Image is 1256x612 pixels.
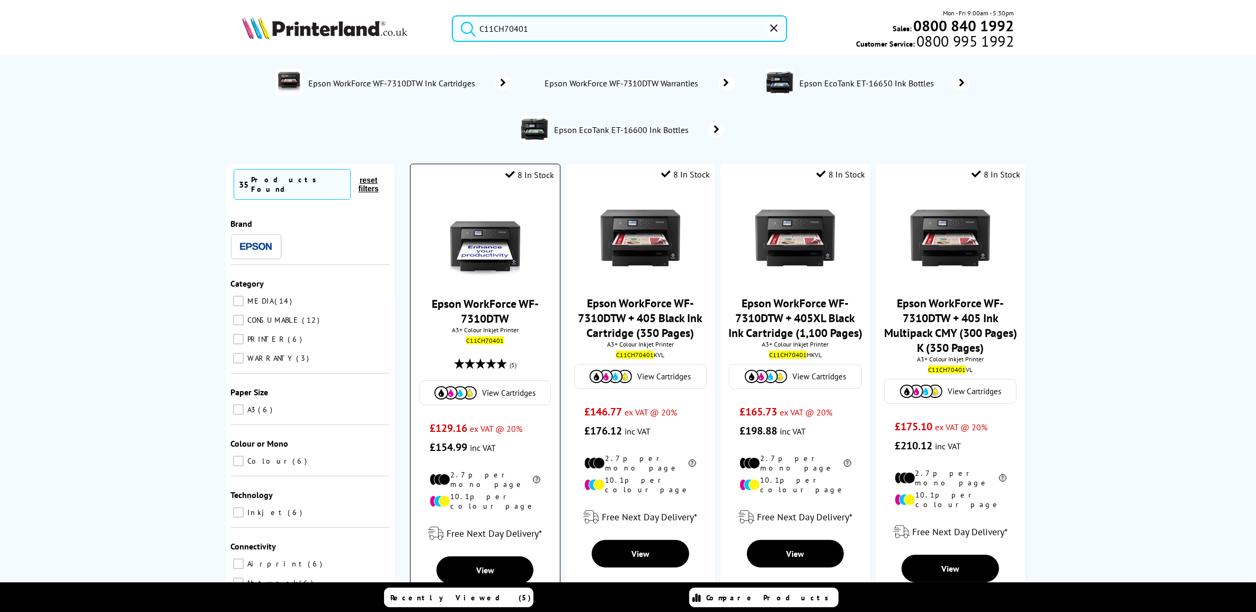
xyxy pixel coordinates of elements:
[437,556,533,584] a: View
[245,334,287,344] span: PRINTER
[416,326,554,334] span: A3+ Colour Inkjet Printer
[553,116,725,144] a: Epson EcoTank ET-16600 Ink Bottles
[740,454,851,473] li: 2.7p per mono page
[780,407,832,418] span: ex VAT @ 20%
[928,366,966,374] mark: C11CH70401
[726,340,865,348] span: A3+ Colour Inkjet Printer
[506,170,555,180] div: 8 In Stock
[780,426,806,437] span: inc VAT
[308,69,512,97] a: Epson WorkForce WF-7310DTW Ink Cartridges
[571,340,710,348] span: A3+ Colour Inkjet Printer
[299,578,316,588] span: 6
[470,442,496,453] span: inc VAT
[816,169,865,180] div: 8 In Stock
[895,439,932,453] span: £210.12
[943,8,1014,18] span: Mon - Fri 9:00am - 5:30pm
[245,456,292,466] span: Colour
[625,407,677,418] span: ex VAT @ 20%
[573,351,707,359] div: KVL
[747,540,844,567] a: View
[786,548,804,559] span: View
[884,296,1017,355] a: Epson WorkForce WF-7310DTW + 405 Ink Multipack CMY (300 Pages) K (350 Pages)
[288,508,305,517] span: 6
[245,315,301,325] span: CONSUMABLE
[391,593,532,602] span: Recently Viewed (5)
[915,36,1014,46] span: 0800 995 1992
[430,492,540,511] li: 10.1p per colour page
[245,578,298,588] span: Network
[231,387,269,397] span: Paper Size
[276,69,302,95] img: C11CH70401-conspage.jpg
[935,441,961,451] span: inc VAT
[434,386,477,400] img: Cartridges
[798,78,938,88] span: Epson EcoTank ET-16650 Ink Bottles
[661,169,710,180] div: 8 In Stock
[571,502,710,532] div: modal_delivery
[245,508,287,517] span: Inkjet
[447,527,542,539] span: Free Next Day Delivery*
[792,371,846,382] span: View Cartridges
[631,548,649,559] span: View
[884,366,1018,374] div: VL
[233,353,244,363] input: WARRANTY 3
[602,511,697,523] span: Free Next Day Delivery*
[755,198,835,278] img: Epson-WF-7310DTW-Front-Small.jpg
[735,370,856,383] a: View Cartridges
[521,116,548,142] img: C11CH72401CA-conspage.jpg
[890,385,1011,398] a: View Cartridges
[767,69,793,95] img: C11CH71401CA-conspage.jpg
[288,334,305,344] span: 6
[601,198,680,278] img: Epson-WF-7310DTW-Front-Small.jpg
[432,296,539,326] a: Epson WorkForce WF-7310DTW
[578,296,702,340] a: Epson WorkForce WF-7310DTW + 405 Black Ink Cartridge (350 Pages)
[239,179,249,190] span: 35
[233,296,244,306] input: MEDIA 14
[233,507,244,518] input: Inkjet 6
[275,296,295,306] span: 14
[233,404,244,415] input: A3 6
[895,490,1006,509] li: 10.1p per colour page
[245,296,274,306] span: MEDIA
[252,175,345,194] div: Products Found
[616,351,654,359] mark: C11CH70401
[972,169,1020,180] div: 8 In Stock
[757,511,852,523] span: Free Next Day Delivery*
[544,76,735,91] a: Epson WorkForce WF-7310DTW Warranties
[769,351,807,359] mark: C11CH70401
[446,199,525,278] img: epson-wf-7310-front-new-small.jpg
[912,526,1008,538] span: Free Next Day Delivery*
[592,540,689,567] a: View
[740,424,777,438] span: £198.88
[476,565,494,575] span: View
[895,420,932,433] span: £175.10
[430,421,467,435] span: £129.16
[584,475,696,494] li: 10.1p per colour page
[245,559,307,569] span: Airprint
[242,16,439,41] a: Printerland Logo
[584,424,622,438] span: £176.12
[728,296,862,340] a: Epson WorkForce WF-7310DTW + 405XL Black Ink Cartridge (1,100 Pages)
[544,78,702,88] span: Epson WorkForce WF-7310DTW Warranties
[902,555,999,582] a: View
[416,519,554,548] div: modal_delivery
[912,21,1014,31] a: 0800 840 1992
[881,355,1020,363] span: A3+ Colour Inkjet Printer
[233,578,244,588] input: Network 6
[231,490,273,500] span: Technology
[707,593,835,602] span: Compare Products
[689,588,839,607] a: Compare Products
[580,370,701,383] a: View Cartridges
[482,388,536,398] span: View Cartridges
[233,315,244,325] input: CONSUMABLE 12
[941,563,959,574] span: View
[308,78,479,88] span: Epson WorkForce WF-7310DTW Ink Cartridges
[740,405,777,419] span: £165.73
[893,23,912,33] span: Sales:
[911,198,990,278] img: Epson-WF-7310DTW-Front-Small.jpg
[625,426,651,437] span: inc VAT
[384,588,533,607] a: Recently Viewed (5)
[430,440,467,454] span: £154.99
[233,558,244,569] input: Airprint 6
[745,370,787,383] img: Cartridges
[308,559,325,569] span: 6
